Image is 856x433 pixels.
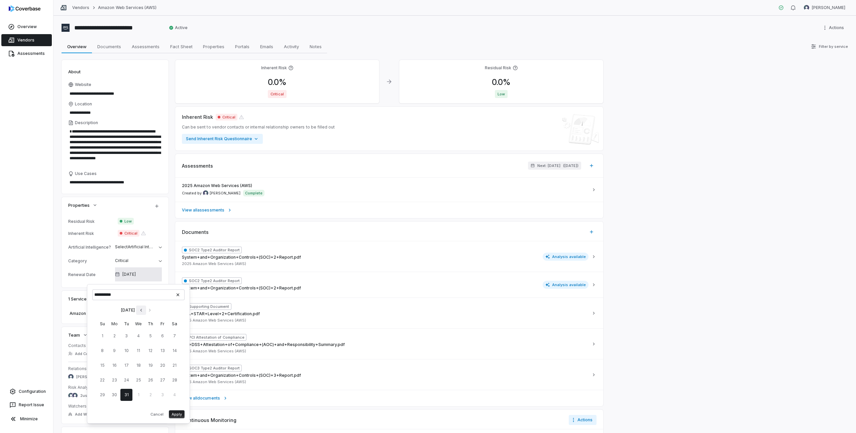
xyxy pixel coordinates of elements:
button: Go to previous month [136,306,146,315]
button: 24 [120,374,132,386]
img: Mike Phillips avatar [72,393,78,398]
button: 31 [120,389,132,401]
span: Critical [118,230,139,237]
button: 12 [144,345,156,357]
a: Configuration [3,385,50,398]
button: Go to next month [145,306,155,315]
img: Mike Lewis avatar [804,5,809,10]
a: View allassessments [175,202,603,218]
span: Properties [68,202,90,208]
button: Cancel [148,410,166,418]
div: Artificial Intelligence? [68,245,112,250]
th: Thursday [144,320,156,327]
button: Minimize [3,412,50,426]
span: [DATE] [122,272,136,277]
button: 10 [120,345,132,357]
button: Filter by service [809,40,850,53]
h4: Residual Risk [485,65,511,71]
span: View all assessments [182,207,224,213]
button: SOC2 Type2 Auditor ReportSystem+and+Organization+Controls+(SOC)+2+Report.pdf2025 Amazon Web Servi... [175,241,603,272]
button: 4 [169,389,181,401]
span: Use Cases [75,171,97,176]
textarea: Description [68,127,162,168]
button: 21 [169,359,181,371]
img: Tyler Ray avatar [68,374,74,379]
button: 3 [120,330,132,342]
span: Assessments [17,51,45,56]
th: Tuesday [120,320,132,327]
span: Assessments [129,42,162,51]
span: Emails [257,42,276,51]
span: Critical [268,90,286,98]
button: 14 [169,345,181,357]
textarea: Use Cases [68,178,162,187]
span: Amazon Web Services [70,311,151,316]
button: Send Inherent Risk Questionnaire [182,134,263,144]
img: Mike Phillips avatar [203,190,208,196]
span: [PERSON_NAME] [812,5,845,10]
button: [DATE] [112,267,165,281]
button: 19 [144,359,156,371]
input: Website [68,89,150,98]
button: 4 [132,330,144,342]
button: Actions [569,415,597,425]
dt: Relationship Owners [68,366,162,371]
a: Overview [1,21,52,33]
span: PCI Attestation of Compliance [182,334,246,341]
p: Complete [245,190,262,196]
button: 28 [169,374,181,386]
span: Description [75,120,98,125]
th: Saturday [169,320,181,327]
button: 13 [156,345,169,357]
span: SOC3 Type2 Auditor Report [182,365,242,371]
a: Assessments [1,48,52,60]
button: 9 [108,345,120,357]
span: System+and+Organization+Controls+(SOC)+2+Report.pdf [182,285,301,291]
span: CSA+STAR+Level+2+Certification.pdf [182,311,260,317]
th: Wednesday [132,320,144,327]
span: Fact Sheet [168,42,195,51]
button: SOC2 Type2 Auditor ReportSystem+and+Organization+Controls+(SOC)+2+Report.pdfAnalysis available [175,272,603,297]
span: Location [75,101,92,107]
span: 1 Service [68,296,87,302]
span: Analysis available [543,253,589,261]
button: Team [66,329,90,341]
span: Website [75,82,91,87]
h4: Inherent Risk [261,65,287,71]
button: 8 [96,345,108,357]
span: 0.0 % [262,77,292,87]
span: Supporting Document [182,303,231,310]
span: Assessments [182,162,213,169]
span: Add Watchers [75,412,101,417]
th: Friday [156,320,169,327]
span: View all documents [182,396,220,401]
button: 27 [156,374,169,386]
a: Vendors [1,34,52,46]
div: Residual Risk [68,219,112,224]
span: System+and+Organization+Controls+(SOC)+3+Report.pdf [182,373,301,378]
button: 20 [156,359,169,371]
button: 26 [144,374,156,386]
button: 7 [169,330,181,342]
button: 16 [108,359,120,371]
button: 25 [132,374,144,386]
span: SOC2 Type2 Auditor Report [182,277,242,284]
span: 0.0 % [487,77,516,87]
span: 2025 Amazon Web Services (AWS) [182,318,246,323]
button: 11 [132,345,144,357]
span: 2 users [80,393,93,398]
button: 23 [108,374,120,386]
span: Documents [182,229,209,236]
span: Documents [95,42,124,51]
span: System+and+Organization+Controls+(SOC)+2+Report.pdf [182,255,301,260]
button: 15 [96,359,108,371]
button: Apply [169,410,185,418]
button: 1 Service [66,293,97,305]
button: 2 [144,389,156,401]
button: More actions [820,23,848,33]
div: Renewal Date [68,272,112,277]
span: ( [DATE] ) [563,163,578,168]
span: [PERSON_NAME] [210,191,240,196]
button: Add Contact [66,348,100,360]
a: 2025 Amazon Web Services (AWS)Created by Mike Phillips avatar[PERSON_NAME]Complete [175,178,603,202]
